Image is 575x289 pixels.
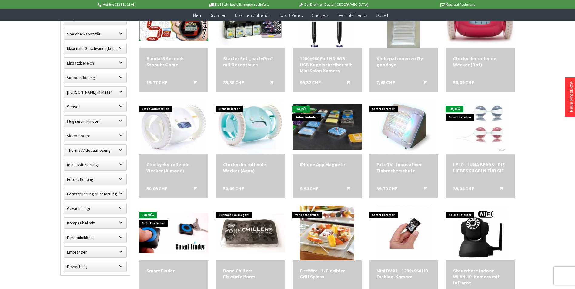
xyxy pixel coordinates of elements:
[453,55,508,68] a: Clocky der rollende Wecker (Rot) 50,09 CHF
[146,185,167,191] span: 50,09 CHF
[218,100,282,154] img: Clocky der rollende Wecker (Aqua)
[223,55,278,68] div: Starter Set „partyPro“ mit Rezeptbuch
[223,161,278,174] a: Clocky der rollende Wecker (Aqua) 50,09 CHF
[146,79,167,85] span: 19,77 CHF
[453,55,508,68] div: Clocky der rollende Wecker (Rot)
[186,185,200,193] button: In den Warenkorb
[223,267,278,280] a: Bone Chillers Eiswürfelform 9,84 CHF In den Warenkorb
[64,159,126,170] label: IP Klassifizierung
[376,161,431,174] div: FakeTV - Innovativer Einbrecherschutz
[279,12,303,18] span: Foto + Video
[339,79,354,87] button: In den Warenkorb
[300,161,354,168] div: iPhone App Magnete
[223,185,244,191] span: 50,09 CHF
[64,130,126,141] label: Video Codec
[300,79,321,85] span: 99,32 CHF
[189,9,205,22] a: Neu
[262,79,277,87] button: In den Warenkorb
[223,55,278,68] a: Starter Set „partyPro“ mit Rezeptbuch 89,38 CHF In den Warenkorb
[376,55,431,68] a: Klebepatronen zu fly-goodbye 7,48 CHF In den Warenkorb
[64,101,126,112] label: Sensor
[141,100,206,154] img: Clocky der rollende Wecker (Almond)
[376,185,397,191] span: 39,70 CHF
[223,161,278,174] div: Clocky der rollende Wecker (Aqua)
[146,161,201,174] a: Clocky der rollende Wecker (Almond) 50,09 CHF In den Warenkorb
[568,81,574,112] a: Neue Produkte
[453,267,508,286] div: Steuerbare Indoor-WLAN-IP-Kamera mit Infrarot
[146,55,201,68] div: Bandai 5 Seconds Stopuhr Game
[193,12,201,18] span: Neu
[376,12,388,18] span: Outlet
[300,161,354,168] a: iPhone App Magnete 9,94 CHF In den Warenkorb
[337,12,367,18] span: Technik-Trends
[453,206,508,260] img: Steuerbare Indoor-WLAN-IP-Kamera mit Infrarot
[333,9,371,22] a: Technik-Trends
[371,9,393,22] a: Outlet
[223,79,244,85] span: 89,38 CHF
[64,43,126,54] label: Maximale Geschwindigkeit in km/h
[416,185,430,193] button: In den Warenkorb
[64,247,126,257] label: Empfänger
[312,12,328,18] span: Gadgets
[300,55,354,74] a: 1280x960 Full HD 8GB USB Kugelschreiber mit Mini Spion Kamera 99,32 CHF In den Warenkorb
[453,79,474,85] span: 50,09 CHF
[64,116,126,127] label: Flugzeit in Minuten
[372,100,436,154] img: FakeTV - Innovativer Einbrecherschutz
[186,79,200,87] button: In den Warenkorb
[339,185,354,193] button: In den Warenkorb
[64,218,126,228] label: Kompatibel mit
[453,100,508,154] img: LELO - LUNA BEADS - DIE LIEBESKUGELN FÜR SIE
[146,267,201,274] div: Smart Finder
[300,267,354,280] div: FireWire - 1. Flexibler Grill Spiess
[300,55,354,74] div: 1280x960 Full HD 8GB USB Kugelschreiber mit Mini Spion Kamera
[64,28,126,39] label: Speicherkapazität
[235,12,270,18] span: Drohnen Zubehör
[453,267,508,286] a: Steuerbare Indoor-WLAN-IP-Kamera mit Infrarot 130,02 CHF In den Warenkorb
[205,9,231,22] a: Drohnen
[64,174,126,185] label: Fotoauflösung
[300,185,318,191] span: 9,94 CHF
[376,55,431,68] div: Klebepatronen zu fly-goodbye
[64,87,126,98] label: Maximale Flughöhe in Meter
[376,79,395,85] span: 7,48 CHF
[64,72,126,83] label: Videoauflösung
[307,9,333,22] a: Gadgets
[64,188,126,199] label: Fernsteuerung Ausstattung
[223,267,278,280] div: Bone Chillers Eiswürfelform
[286,1,380,8] p: DJI Drohnen Dealer [GEOGRAPHIC_DATA]
[376,267,431,280] a: Mini DV X1 - 1280x960 HD Fashion-Kamera 59,57 CHF In den Warenkorb
[146,161,201,174] div: Clocky der rollende Wecker (Almond)
[64,261,126,272] label: Bewertung
[146,55,201,68] a: Bandai 5 Seconds Stopuhr Game 19,77 CHF In den Warenkorb
[416,79,430,87] button: In den Warenkorb
[97,1,191,8] p: Hotline 032 511 11 03
[492,185,507,193] button: In den Warenkorb
[381,1,475,8] p: Kauf auf Rechnung
[139,213,208,253] img: Smart Finder
[64,145,126,156] label: Thermal Videoauflösung
[376,206,431,260] img: Mini DV X1 - 1280x960 HD Fashion-Kamera
[293,104,362,150] img: iPhone App Magnete
[274,9,307,22] a: Foto + Video
[300,267,354,280] a: FireWire - 1. Flexibler Grill Spiess 12,85 CHF
[453,161,508,174] div: LELO - LUNA BEADS - DIE LIEBESKUGELN FÜR SIE
[64,203,126,214] label: Gewicht in gr
[146,267,201,274] a: Smart Finder 17,82 CHF In den Warenkorb
[209,12,226,18] span: Drohnen
[453,161,508,174] a: LELO - LUNA BEADS - DIE LIEBESKUGELN FÜR SIE 39,04 CHF In den Warenkorb
[64,58,126,68] label: Einsatzbereich
[453,185,474,191] span: 39,04 CHF
[191,1,286,8] p: Bis 16 Uhr bestellt, morgen geliefert.
[300,206,354,260] img: FireWire - 1. Flexibler Grill Spiess
[376,161,431,174] a: FakeTV - Innovativer Einbrecherschutz 39,70 CHF In den Warenkorb
[64,232,126,243] label: Persönlichkeit
[231,9,274,22] a: Drohnen Zubehör
[376,267,431,280] div: Mini DV X1 - 1280x960 HD Fashion-Kamera
[216,214,285,252] img: Bone Chillers Eiswürfelform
